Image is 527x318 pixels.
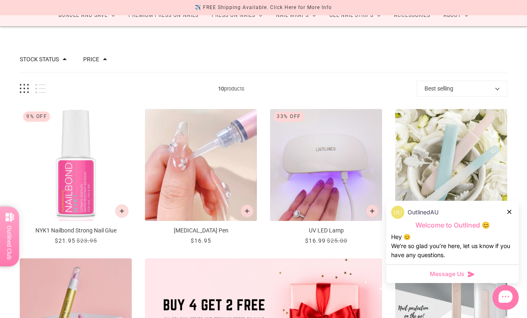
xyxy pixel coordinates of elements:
[55,237,75,244] span: $21.95
[195,3,332,12] div: ✈️ FREE Shipping Available. Click Here for More Info
[20,226,132,235] p: NYK1 Nailbond Strong Nail Glue
[391,206,404,219] img: data:image/png;base64,iVBORw0KGgoAAAANSUhEUgAAACQAAAAkCAYAAADhAJiYAAAAAXNSR0IArs4c6QAAAERlWElmTU0...
[122,5,205,26] a: Premium Press On Nails
[391,221,514,230] p: Welcome to Outlined 😊
[269,5,323,26] a: Nail Wraps
[327,237,347,244] span: $25.00
[20,109,132,245] a: NYK1 Nailbond Strong Nail Glue
[391,232,514,260] div: Hey 😊 We‘re so glad you’re here, let us know if you have any questions.
[83,56,99,62] button: Filter by Price
[20,84,29,93] button: Grid view
[395,109,507,245] a: Glass Nail File
[270,226,382,235] p: UV LED Lamp
[52,5,122,26] a: Bundle and Save
[205,5,269,26] a: Press On Nails
[323,5,387,26] a: Gel Nail Strips
[437,5,475,26] a: About
[145,226,257,235] p: [MEDICAL_DATA] Pen
[240,204,254,218] button: Add to cart
[218,86,224,92] b: 10
[115,204,128,218] button: Add to cart
[20,56,59,62] button: Filter by Stock status
[366,204,379,218] button: Add to cart
[387,5,437,26] a: Accessories
[273,111,304,122] div: 33% Off
[35,84,46,93] button: List view
[77,237,97,244] span: $23.95
[191,237,211,244] span: $16.95
[145,109,257,221] img: nail-removal-pen-accessories_700x.png
[430,270,464,278] span: Message Us
[305,237,326,244] span: $16.99
[145,109,257,245] a: Nail Removal Pen
[23,111,50,122] div: 9% Off
[46,84,417,93] span: products
[417,81,507,97] button: Best selling
[408,208,438,217] p: OutlinedAU
[270,109,382,245] a: UV LED Lamp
